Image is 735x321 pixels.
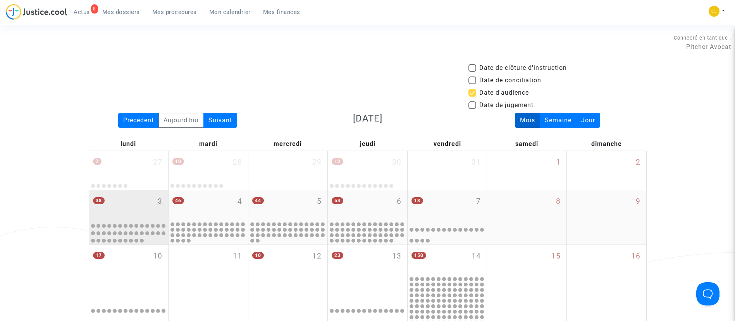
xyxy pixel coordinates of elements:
[567,137,647,151] div: dimanche
[408,190,487,220] div: vendredi novembre 7, 18 events, click to expand
[476,196,481,207] span: 7
[89,245,169,290] div: lundi novembre 10, 17 events, click to expand
[407,137,487,151] div: vendredi
[248,137,328,151] div: mercredi
[93,197,105,204] span: 38
[168,137,248,151] div: mardi
[74,9,90,16] span: Actus
[487,151,566,190] div: samedi novembre 1
[96,6,146,18] a: Mes dossiers
[408,151,487,190] div: vendredi octobre 31
[248,245,328,290] div: mercredi novembre 12, 10 events, click to expand
[479,101,534,110] span: Date de jugement
[392,157,401,168] span: 30
[153,251,162,262] span: 10
[551,251,561,262] span: 15
[411,252,426,259] span: 150
[91,4,98,14] div: 8
[636,157,640,168] span: 2
[487,137,567,151] div: samedi
[487,190,566,245] div: samedi novembre 8
[172,197,184,204] span: 46
[567,151,646,190] div: dimanche novembre 2
[472,251,481,262] span: 14
[279,113,457,124] h3: [DATE]
[392,251,401,262] span: 13
[479,63,567,73] span: Date de clôture d'instruction
[89,151,169,181] div: lundi octobre 27, 7 events, click to expand
[411,197,423,204] span: 18
[332,252,343,259] span: 23
[118,113,159,128] div: Précédent
[567,190,646,245] div: dimanche novembre 9
[479,76,541,85] span: Date de conciliation
[203,6,257,18] a: Mon calendrier
[556,196,561,207] span: 8
[152,9,197,16] span: Mes procédures
[169,190,248,220] div: mardi novembre 4, 46 events, click to expand
[312,157,322,168] span: 29
[93,252,105,259] span: 17
[93,158,102,165] span: 7
[696,282,720,305] iframe: Help Scout Beacon - Open
[332,197,343,204] span: 54
[397,196,401,207] span: 6
[328,137,408,151] div: jeudi
[540,113,577,128] div: Semaine
[674,35,731,41] span: Connecté en tant que :
[102,9,140,16] span: Mes dossiers
[479,88,529,97] span: Date d'audience
[631,251,640,262] span: 16
[209,9,251,16] span: Mon calendrier
[158,113,204,128] div: Aujourd'hui
[328,245,407,290] div: jeudi novembre 13, 23 events, click to expand
[248,151,328,190] div: mercredi octobre 29
[328,151,407,181] div: jeudi octobre 30, 12 events, click to expand
[233,251,242,262] span: 11
[515,113,540,128] div: Mois
[203,113,237,128] div: Suivant
[89,137,169,151] div: lundi
[248,190,328,220] div: mercredi novembre 5, 44 events, click to expand
[146,6,203,18] a: Mes procédures
[67,6,96,18] a: 8Actus
[636,196,640,207] span: 9
[252,197,264,204] span: 44
[408,245,487,275] div: vendredi novembre 14, 150 events, click to expand
[312,251,322,262] span: 12
[89,190,169,220] div: lundi novembre 3, 38 events, click to expand
[556,157,561,168] span: 1
[317,196,322,207] span: 5
[332,158,343,165] span: 12
[709,6,720,17] img: 6fca9af68d76bfc0a5525c74dfee314f
[328,190,407,220] div: jeudi novembre 6, 54 events, click to expand
[252,252,264,259] span: 10
[6,4,67,20] img: jc-logo.svg
[233,157,242,168] span: 28
[257,6,306,18] a: Mes finances
[263,9,300,16] span: Mes finances
[169,151,248,181] div: mardi octobre 28, 10 events, click to expand
[576,113,600,128] div: Jour
[472,157,481,168] span: 31
[172,158,184,165] span: 10
[153,157,162,168] span: 27
[238,196,242,207] span: 4
[158,196,162,207] span: 3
